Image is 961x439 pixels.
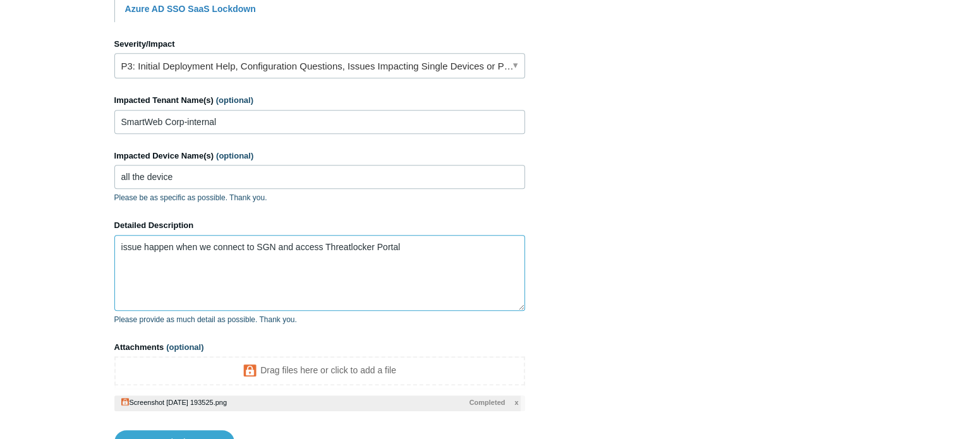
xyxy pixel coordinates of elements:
label: Attachments [114,341,525,354]
p: Please provide as much detail as possible. Thank you. [114,314,525,325]
span: x [514,397,518,408]
span: (optional) [216,95,253,105]
span: (optional) [216,151,253,160]
a: P3: Initial Deployment Help, Configuration Questions, Issues Impacting Single Devices or Past Out... [114,53,525,78]
label: Detailed Description [114,219,525,232]
label: Impacted Tenant Name(s) [114,94,525,107]
label: Impacted Device Name(s) [114,150,525,162]
a: Azure AD SSO SaaS Lockdown [125,4,256,14]
span: (optional) [166,342,203,352]
label: Severity/Impact [114,38,525,51]
span: Completed [469,397,505,408]
p: Please be as specific as possible. Thank you. [114,192,525,203]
